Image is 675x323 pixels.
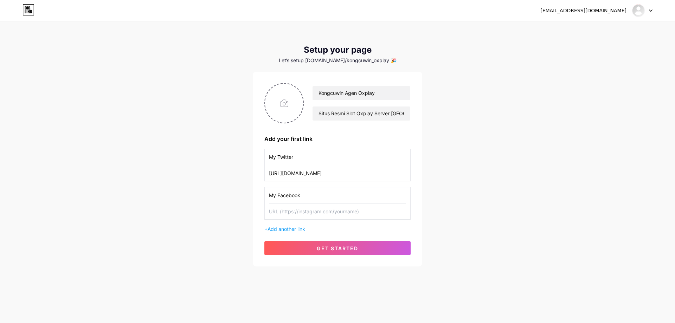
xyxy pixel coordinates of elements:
[268,226,305,232] span: Add another link
[313,106,410,121] input: bio
[313,86,410,100] input: Your name
[269,149,406,165] input: Link name (My Instagram)
[264,135,411,143] div: Add your first link
[269,204,406,219] input: URL (https://instagram.com/yourname)
[264,225,411,233] div: +
[317,245,358,251] span: get started
[269,165,406,181] input: URL (https://instagram.com/yourname)
[253,58,422,63] div: Let’s setup [DOMAIN_NAME]/kongcuwin_oxplay 🎉
[269,187,406,203] input: Link name (My Instagram)
[632,4,645,17] img: kongcuwin_oxplay
[264,241,411,255] button: get started
[253,45,422,55] div: Setup your page
[540,7,626,14] div: [EMAIL_ADDRESS][DOMAIN_NAME]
